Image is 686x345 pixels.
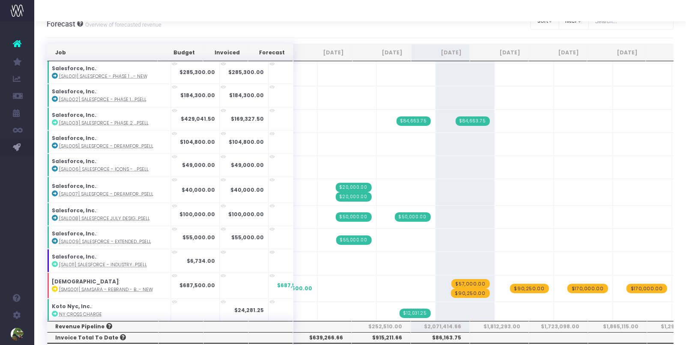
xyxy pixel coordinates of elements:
[203,44,248,61] th: Invoiced
[47,177,171,203] td: :
[52,182,96,190] strong: Salesforce, Inc.
[528,44,587,61] th: Nov 25: activate to sort column ascending
[229,92,264,99] strong: $184,300.00
[277,285,313,292] span: $687,500.00
[59,262,147,268] abbr: [SAL011] Salesforce - Industry Icons - Brand - Upsell
[47,273,171,299] td: :
[47,131,171,154] td: :
[179,68,215,76] strong: $285,300.00
[400,309,431,318] span: Streamtime Invoice: 911 – NY Cross Charge
[180,138,215,146] strong: $104,800.00
[397,116,431,126] span: Streamtime Invoice: 914 – [SAL003] Salesforce - Phase 2 Design - Brand - Upsell
[52,303,92,310] strong: Koto Nyc, Inc.
[59,238,151,245] abbr: [SAL009] Salesforce - Extended July Support - Brand - Upsell
[187,257,215,265] strong: $6,734.00
[59,191,153,197] abbr: [SAL007] Salesforce - Dreamforce Sprint - Brand - Upsell
[277,282,313,289] span: $687,500.00
[47,154,171,177] td: :
[83,20,161,28] small: Overview of forecasted revenue
[59,143,153,149] abbr: [SAL005] Salesforce - Dreamforce Theme - Brand - Upsell
[52,207,96,214] strong: Salesforce, Inc.
[47,20,75,28] span: Forecast
[52,111,96,119] strong: Salesforce, Inc.
[529,321,588,332] th: $1,723,098.00
[231,234,264,241] strong: $55,000.00
[336,235,372,245] span: Streamtime Invoice: 906 – [SAL009] Salesforce - Extended July Support - Brand - Upsell
[52,278,119,285] strong: [DEMOGRAPHIC_DATA]
[229,138,264,146] strong: $104,800.00
[248,44,293,61] th: Forecast
[59,120,149,126] abbr: [SAL003] Salesforce - Phase 2 Design - Brand - Upsell
[180,92,215,99] strong: $184,300.00
[451,279,490,288] span: wayahead Revenue Forecast Item
[47,203,171,226] td: :
[182,161,215,169] strong: $49,000.00
[59,96,146,103] abbr: [SAL002] Salesforce - Phase 1.5 Pressure Test - Brand - Upsell
[336,192,372,202] span: Streamtime Invoice: 901 – [SAL007] Salesforce - Dreamforce Sprint - Brand - Upsell
[510,284,549,293] span: wayahead Revenue Forecast Item
[47,332,158,343] th: Invoice Total To Date
[47,61,171,84] td: :
[59,73,147,80] abbr: [SAL001] Salesforce - Phase 1 Design Sprint - Brand - New
[470,321,529,332] th: $1,812,293.00
[179,211,215,218] strong: $100,000.00
[587,44,646,61] th: Dec 25: activate to sort column ascending
[52,134,96,142] strong: Salesforce, Inc.
[47,299,171,322] td: :
[626,284,667,293] span: wayahead Revenue Forecast Item
[47,84,171,107] td: :
[11,328,24,341] img: images/default_profile_image.png
[182,186,215,193] strong: $40,000.00
[292,332,352,343] th: $639,266.66
[336,183,372,192] span: Streamtime Invoice: 902 – [SAL007] Salesforce - Dreamforce Sprint - Brand - Upsell
[52,253,96,260] strong: Salesforce, Inc.
[158,44,203,61] th: Budget
[59,311,102,318] abbr: NY Cross Charge
[230,186,264,193] strong: $40,000.00
[411,321,470,332] th: $2,071,414.66
[52,65,96,72] strong: Salesforce, Inc.
[231,161,264,169] strong: $49,000.00
[52,158,96,165] strong: Salesforce, Inc.
[293,44,352,61] th: Jul 25: activate to sort column ascending
[179,282,215,289] strong: $687,500.00
[181,115,215,122] strong: $429,041.50
[47,249,171,272] td: :
[336,212,372,222] span: Streamtime Invoice: 907 – [SAL008] Salesforce July Design Support - Brand - Upsell
[352,44,411,61] th: Aug 25: activate to sort column ascending
[352,332,411,343] th: $915,211.66
[182,234,215,241] strong: $55,000.00
[231,115,264,122] strong: $169,327.50
[588,321,647,332] th: $1,865,115.00
[47,107,171,131] td: :
[228,68,264,76] strong: $285,300.00
[228,211,264,218] strong: $100,000.00
[451,288,490,298] span: wayahead Revenue Forecast Item
[456,116,490,126] span: Streamtime Invoice: 915 – [SAL003] Salesforce - Phase 2 Design - Brand - Upsell
[352,321,411,332] th: $252,510.00
[395,212,431,222] span: Streamtime Invoice: 903 – [SAL008] Salesforce July Design Support - Brand - Upsell
[411,332,470,343] th: $86,163.75
[59,215,150,222] abbr: [SAL008] Salesforce July Design Support - Brand - Upsell
[47,44,158,61] th: Job: activate to sort column ascending
[411,44,470,61] th: Sep 25: activate to sort column ascending
[47,226,171,249] td: :
[567,284,608,293] span: wayahead Revenue Forecast Item
[59,286,153,293] abbr: [SMS001] Samsara - Rebrand - Brand - New
[47,321,158,332] th: Revenue Pipeline
[470,44,528,61] th: Oct 25: activate to sort column ascending
[234,306,264,314] strong: $24,281.25
[59,166,149,172] abbr: [SAL006] Salesforce - Icons - Brand - Upsell
[52,88,96,95] strong: Salesforce, Inc.
[52,230,96,237] strong: Salesforce, Inc.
